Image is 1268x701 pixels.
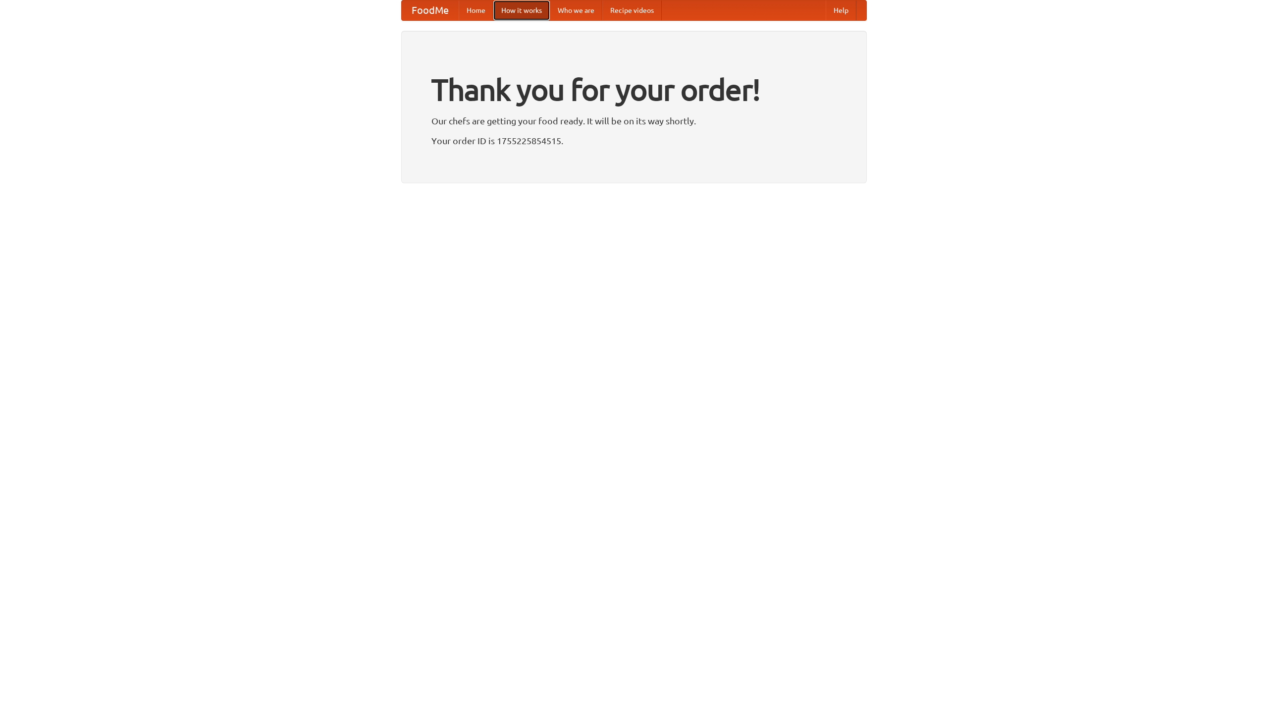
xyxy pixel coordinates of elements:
[550,0,602,20] a: Who we are
[459,0,493,20] a: Home
[602,0,662,20] a: Recipe videos
[493,0,550,20] a: How it works
[402,0,459,20] a: FoodMe
[431,66,837,113] h1: Thank you for your order!
[826,0,856,20] a: Help
[431,113,837,128] p: Our chefs are getting your food ready. It will be on its way shortly.
[431,133,837,148] p: Your order ID is 1755225854515.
